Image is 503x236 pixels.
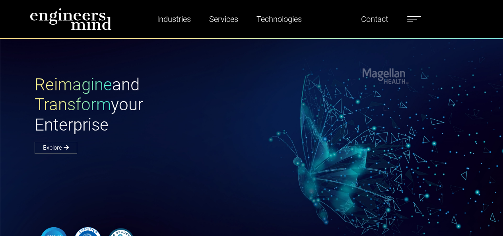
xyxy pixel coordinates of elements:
[35,95,111,114] span: Transform
[30,8,112,30] img: logo
[35,75,252,135] h1: and your Enterprise
[206,10,241,28] a: Services
[35,75,112,94] span: Reimagine
[253,10,305,28] a: Technologies
[35,142,77,154] a: Explore
[154,10,194,28] a: Industries
[358,10,391,28] a: Contact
